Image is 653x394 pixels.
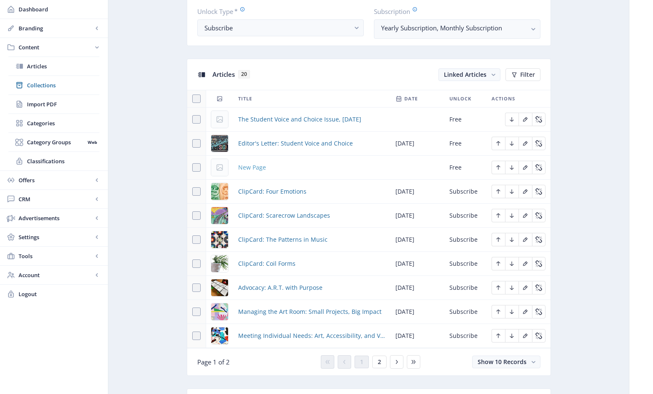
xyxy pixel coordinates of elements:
button: Show 10 Records [472,356,540,368]
a: Edit page [492,187,505,195]
a: Edit page [519,211,532,219]
a: Edit page [532,163,546,171]
label: Subscription [374,7,534,16]
button: 2 [372,356,387,368]
td: Subscribe [444,300,486,324]
a: Advocacy: A.R.T. with Purpose [238,283,322,293]
span: Content [19,43,93,51]
span: Classifications [27,157,99,165]
a: Edit page [532,115,546,123]
a: Edit page [505,187,519,195]
a: Categories [8,114,99,132]
app-collection-view: Articles [187,59,551,376]
a: Classifications [8,152,99,170]
span: Category Groups [27,138,85,146]
a: Edit page [505,259,519,267]
a: Edit page [505,139,519,147]
img: ad61fc1e-73b7-4606-87bd-ca335206f9fd.png [211,303,228,320]
a: Edit page [505,331,519,339]
td: [DATE] [390,252,444,276]
a: Edit page [492,259,505,267]
a: ClipCard: Coil Forms [238,259,296,269]
td: Subscribe [444,228,486,252]
a: Edit page [492,331,505,339]
a: Import PDF [8,95,99,113]
span: Tools [19,252,93,260]
button: Linked Articles [438,68,500,81]
span: Title [238,94,252,104]
span: 20 [238,70,250,78]
a: Edit page [519,187,532,195]
a: Edit page [532,211,546,219]
span: 2 [378,359,381,365]
a: Edit page [532,259,546,267]
a: Edit page [505,235,519,243]
nb-badge: Web [85,138,99,146]
div: Subscribe [204,23,350,33]
img: 21fd2abf-bae8-483a-9ee3-86bf7161dc6b.png [211,183,228,200]
td: Subscribe [444,204,486,228]
a: Edit page [519,307,532,315]
a: Edit page [532,235,546,243]
td: Subscribe [444,180,486,204]
nb-select-label: Yearly Subscription, Monthly Subscription [381,23,527,33]
img: 09b45544-d2c4-4866-b50d-5656508a25d0.png [211,135,228,152]
a: ClipCard: Four Emotions [238,186,306,197]
a: Edit page [519,259,532,267]
span: Import PDF [27,100,99,108]
span: Unlock [449,94,471,104]
img: eb66e8a1-f00a-41c4-a6e9-fdc789f3f2b8.png [211,207,228,224]
a: Edit page [532,331,546,339]
a: Edit page [519,235,532,243]
span: Logout [19,290,101,298]
a: Collections [8,76,99,94]
a: Edit page [492,163,505,171]
button: Subscribe [197,19,364,36]
img: cbc5f19a-6ba7-4b5f-a4d3-e252397198f9.png [211,327,228,344]
a: Edit page [492,307,505,315]
span: Collections [27,81,99,89]
span: Articles [212,70,235,78]
a: Edit page [519,163,532,171]
a: Edit page [505,163,519,171]
a: Edit page [505,115,519,123]
a: Edit page [519,331,532,339]
td: [DATE] [390,132,444,156]
a: Edit page [532,187,546,195]
button: 1 [355,356,369,368]
td: [DATE] [390,180,444,204]
a: Edit page [505,211,519,219]
a: Edit page [505,283,519,291]
a: Edit page [492,283,505,291]
td: Free [444,108,486,132]
a: Category GroupsWeb [8,133,99,151]
a: Edit page [492,235,505,243]
a: Meeting Individual Needs: Art, Accessibility, and Visual Impairments [238,331,385,341]
a: Edit page [492,211,505,219]
span: Date [404,94,418,104]
a: Edit page [519,283,532,291]
a: Edit page [532,283,546,291]
a: Editor's Letter: Student Voice and Choice [238,138,353,148]
a: Articles [8,57,99,76]
span: Actions [492,94,515,104]
td: [DATE] [390,300,444,324]
span: Offers [19,176,93,184]
span: Branding [19,24,93,32]
img: 9ecd28b8-a6bf-4016-ba4c-f9eb6bd7d7c0.png [211,279,228,296]
a: Edit page [519,139,532,147]
span: Articles [27,62,99,70]
a: ClipCard: The Patterns in Music [238,235,328,245]
a: Edit page [519,115,532,123]
a: Managing the Art Room: Small Projects, Big Impact [238,307,382,317]
button: Filter [505,68,540,81]
span: New Page [238,162,266,173]
span: Advertisements [19,214,93,222]
td: [DATE] [390,204,444,228]
td: [DATE] [390,324,444,348]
